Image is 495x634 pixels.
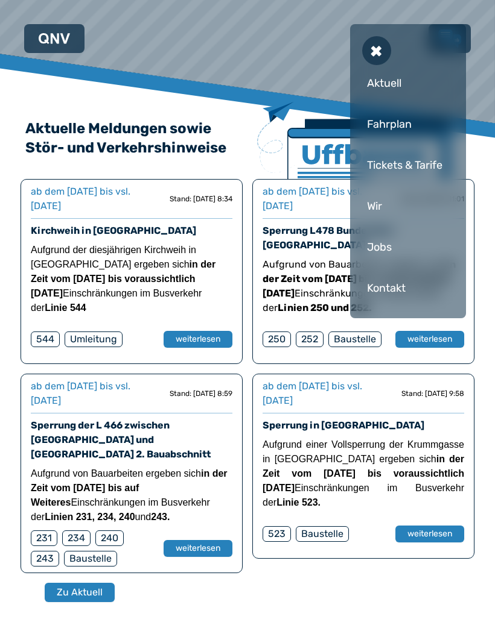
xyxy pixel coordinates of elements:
[31,259,216,298] strong: in der Zeit vom [DATE] bis voraussichtlich [DATE]
[31,225,196,236] a: Kirchweih in [GEOGRAPHIC_DATA]
[263,331,291,347] div: 250
[263,225,398,251] a: Sperrung L478 Bundenthal - [GEOGRAPHIC_DATA]
[31,184,160,213] div: ab dem [DATE] bis vsl. [DATE]
[45,583,115,602] button: Zu Aktuell
[263,257,464,315] p: Aufgrund von Bauarbeiten ergeben sich Einschränkungen im Busverkehr der
[39,33,70,44] img: QNV Logo
[263,526,291,542] div: 523
[263,454,464,493] strong: in der Zeit vom [DATE] bis voraussichtlich [DATE]
[45,303,86,313] strong: Linie 544
[362,229,454,265] a: Jobs
[401,389,464,398] div: Stand: [DATE] 9:58
[31,331,60,347] div: 544
[95,530,124,546] div: 240
[263,419,424,431] a: Sperrung in [GEOGRAPHIC_DATA]
[328,331,382,347] div: Baustelle
[170,389,232,398] div: Stand: [DATE] 8:59
[263,259,456,299] strong: in der Zeit vom [DATE] bis voraussichtlich [DATE]
[362,188,454,224] a: Wir
[151,512,170,522] strong: 243.
[257,102,450,252] img: Zeitung mit Titel Uffbase
[64,551,117,567] div: Baustelle
[65,331,123,347] div: Umleitung
[362,106,454,142] a: Fahrplan
[362,270,454,306] a: Kontakt
[263,379,392,408] div: ab dem [DATE] bis vsl. [DATE]
[356,30,397,71] div: +
[31,379,160,408] div: ab dem [DATE] bis vsl. [DATE]
[164,331,232,348] button: weiterlesen
[276,497,321,507] strong: Linie 523.
[296,526,349,542] div: Baustelle
[45,512,135,522] strong: Linien 231, 234, 240
[31,468,228,522] span: Aufgrund von Bauarbeiten ergeben sich Einschränkungen im Busverkehr der und
[25,119,470,157] h2: Aktuelle Meldungen sowie Stör- und Verkehrshinweise
[31,419,211,460] a: Sperrung der L 466 zwischen [GEOGRAPHIC_DATA] und [GEOGRAPHIC_DATA] 2. Bauabschnitt
[362,147,454,183] a: Tickets & Tarife
[296,331,324,347] div: 252
[31,530,57,546] div: 231
[278,302,372,313] strong: Linien 250 und 252.
[62,530,91,546] div: 234
[31,468,228,507] strong: in der Zeit vom [DATE] bis auf Weiteres
[362,65,454,101] a: Aktuell
[31,245,216,313] span: Aufgrund der diesjährigen Kirchweih in [GEOGRAPHIC_DATA] ergeben sich Einschränkungen im Busverke...
[170,194,232,204] div: Stand: [DATE] 8:34
[395,526,464,542] button: weiterlesen
[39,29,70,48] a: QNV Logo
[164,540,232,557] button: weiterlesen
[263,439,464,507] span: Aufgrund einer Vollsperrung der Krummgasse in [GEOGRAPHIC_DATA] ergeben sich Einschränkungen im B...
[263,184,391,213] div: ab dem [DATE] bis vsl. [DATE]
[31,551,59,567] div: 243
[395,331,464,348] button: weiterlesen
